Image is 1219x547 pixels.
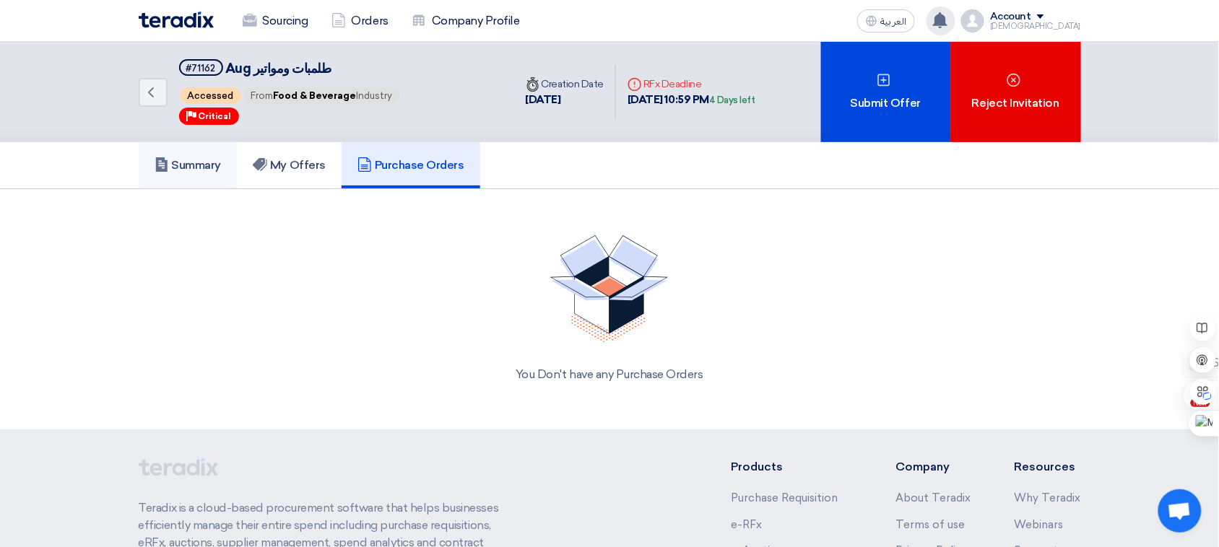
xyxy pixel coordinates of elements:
[225,61,331,76] span: طلمبات ومواتير Aug
[1158,489,1202,533] a: دردشة مفتوحة
[186,64,216,73] div: #71162
[550,235,669,343] img: No Quotations Found!
[951,42,1081,142] div: Reject Invitation
[857,9,915,32] button: العربية
[231,5,320,37] a: Sourcing
[731,518,762,531] a: e-RFx
[628,76,755,92] div: RFx Deadline
[244,87,400,104] span: From Industry
[990,11,1031,23] div: Account
[526,76,604,92] div: Creation Date
[896,491,971,504] a: About Teradix
[961,9,984,32] img: profile_test.png
[155,158,222,172] h5: Summary
[357,158,464,172] h5: Purchase Orders
[237,142,342,188] a: My Offers
[731,458,853,476] li: Products
[139,12,214,28] img: Teradix logo
[181,87,241,104] span: Accessed
[896,458,971,476] li: Company
[821,42,951,142] div: Submit Offer
[400,5,532,37] a: Company Profile
[709,93,755,108] div: 4 Days left
[320,5,400,37] a: Orders
[628,92,755,108] div: [DATE] 10:59 PM
[199,111,232,121] span: Critical
[253,158,326,172] h5: My Offers
[1015,458,1081,476] li: Resources
[139,142,238,188] a: Summary
[880,17,906,27] span: العربية
[342,142,480,188] a: Purchase Orders
[731,491,838,504] a: Purchase Requisition
[156,366,1064,383] div: You Don't have any Purchase Orders
[274,90,357,101] span: Food & Beverage
[1015,518,1064,531] a: Webinars
[179,59,402,77] h5: طلمبات ومواتير Aug
[526,92,604,108] div: [DATE]
[990,22,1080,30] div: [DEMOGRAPHIC_DATA]
[1015,491,1081,504] a: Why Teradix
[896,518,966,531] a: Terms of use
